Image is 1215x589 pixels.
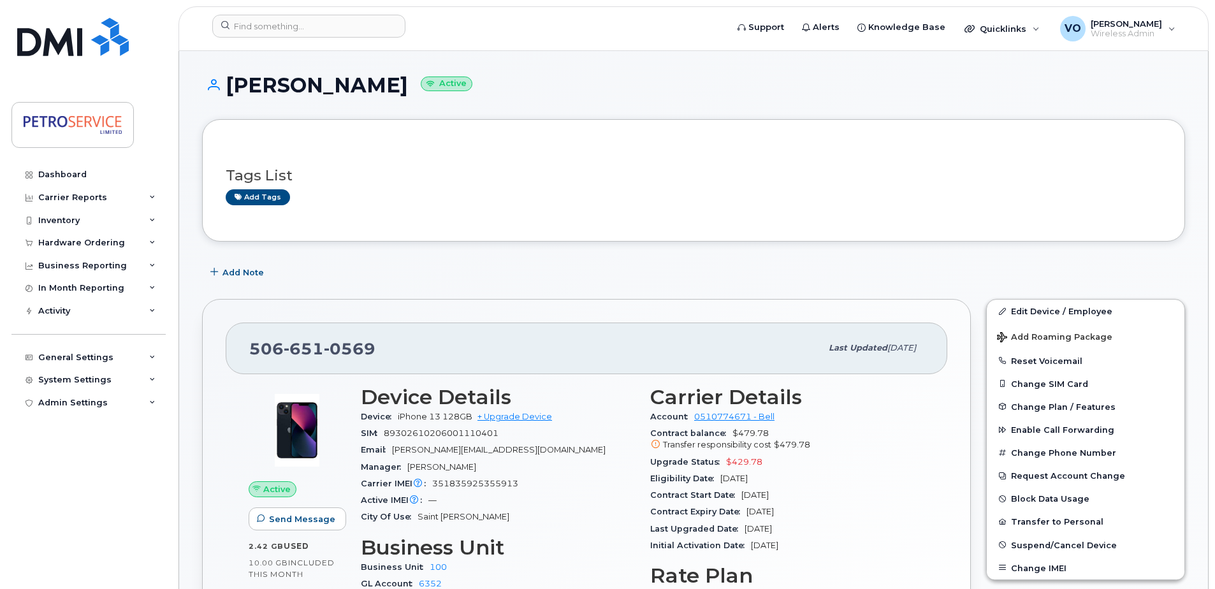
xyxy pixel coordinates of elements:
button: Change IMEI [987,556,1184,579]
span: Active [263,483,291,495]
span: GL Account [361,579,419,588]
h3: Rate Plan [650,564,924,587]
button: Block Data Usage [987,487,1184,510]
span: 506 [249,339,375,358]
span: Last Upgraded Date [650,524,745,534]
span: used [284,541,309,551]
button: Add Roaming Package [987,323,1184,349]
span: Add Roaming Package [997,332,1112,344]
span: [PERSON_NAME] [407,462,476,472]
a: Add tags [226,189,290,205]
h1: [PERSON_NAME] [202,74,1185,96]
span: Carrier IMEI [361,479,432,488]
a: + Upgrade Device [477,412,552,421]
span: iPhone 13 128GB [398,412,472,421]
span: Active IMEI [361,495,428,505]
span: 351835925355913 [432,479,518,488]
span: [DATE] [741,490,769,500]
span: SIM [361,428,384,438]
span: 89302610206001110401 [384,428,498,438]
span: Business Unit [361,562,430,572]
span: 0569 [324,339,375,358]
span: Contract balance [650,428,732,438]
span: Eligibility Date [650,474,720,483]
span: City Of Use [361,512,418,521]
span: included this month [249,558,335,579]
h3: Device Details [361,386,635,409]
span: [DATE] [745,524,772,534]
button: Enable Call Forwarding [987,418,1184,441]
span: Suspend/Cancel Device [1011,540,1117,549]
span: Contract Start Date [650,490,741,500]
span: 10.00 GB [249,558,288,567]
h3: Carrier Details [650,386,924,409]
button: Request Account Change [987,464,1184,487]
button: Transfer to Personal [987,510,1184,533]
span: Email [361,445,392,454]
a: 0510774671 - Bell [694,412,775,421]
span: [DATE] [746,507,774,516]
span: Saint [PERSON_NAME] [418,512,509,521]
button: Change Plan / Features [987,395,1184,418]
span: Last updated [829,343,887,353]
span: $429.78 [726,457,762,467]
span: [DATE] [720,474,748,483]
span: [DATE] [887,343,916,353]
span: 651 [284,339,324,358]
button: Add Note [202,261,275,284]
span: 2.42 GB [249,542,284,551]
span: — [428,495,437,505]
h3: Tags List [226,168,1161,184]
span: Account [650,412,694,421]
button: Change Phone Number [987,441,1184,464]
button: Suspend/Cancel Device [987,534,1184,556]
span: Device [361,412,398,421]
span: Initial Activation Date [650,541,751,550]
small: Active [421,76,472,91]
span: $479.78 [650,428,924,451]
h3: Business Unit [361,536,635,559]
span: [PERSON_NAME][EMAIL_ADDRESS][DOMAIN_NAME] [392,445,606,454]
span: Enable Call Forwarding [1011,425,1114,435]
span: Transfer responsibility cost [663,440,771,449]
span: [DATE] [751,541,778,550]
button: Change SIM Card [987,372,1184,395]
span: Send Message [269,513,335,525]
span: Manager [361,462,407,472]
span: Upgrade Status [650,457,726,467]
button: Send Message [249,507,346,530]
span: $479.78 [774,440,810,449]
span: Change Plan / Features [1011,402,1116,411]
span: Add Note [222,266,264,279]
button: Reset Voicemail [987,349,1184,372]
span: Contract Expiry Date [650,507,746,516]
a: 100 [430,562,447,572]
a: 6352 [419,579,442,588]
img: image20231002-3703462-1ig824h.jpeg [259,392,335,469]
a: Edit Device / Employee [987,300,1184,323]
